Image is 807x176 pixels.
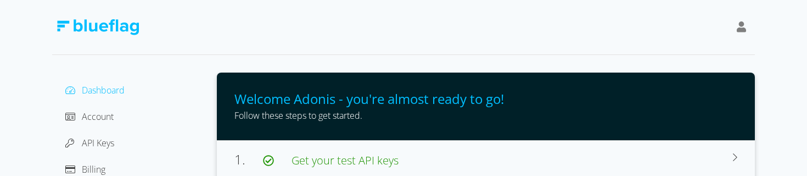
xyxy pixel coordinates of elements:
span: 1. [234,150,263,168]
span: Account [82,111,114,123]
span: Welcome Adonis - you're almost ready to go! [234,90,504,108]
span: Billing [82,163,105,175]
a: Billing [65,163,105,175]
a: Account [65,111,114,123]
span: API Keys [82,137,114,149]
span: Follow these steps to get started. [234,109,362,122]
span: Dashboard [82,84,125,96]
img: Blue Flag Logo [57,19,139,35]
a: Dashboard [65,84,125,96]
a: API Keys [65,137,114,149]
span: Get your test API keys [292,153,399,168]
